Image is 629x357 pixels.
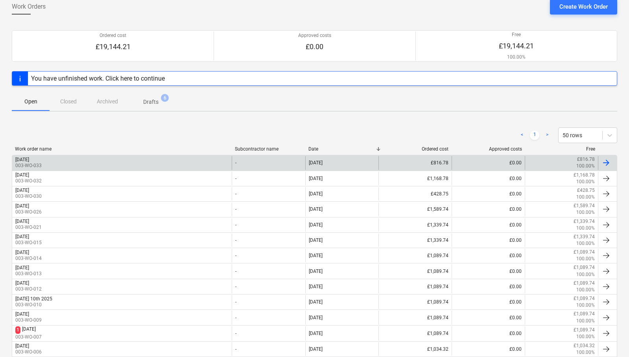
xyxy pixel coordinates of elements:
[308,146,375,152] div: Date
[378,326,452,340] div: £1,089.74
[21,98,40,106] p: Open
[452,280,525,293] div: £0.00
[559,2,608,12] div: Create Work Order
[378,187,452,201] div: £428.75
[298,32,331,39] p: Approved costs
[309,191,323,197] div: [DATE]
[15,255,42,262] p: 003-WO-014
[309,299,323,305] div: [DATE]
[574,218,595,225] p: £1,339.74
[15,193,42,200] p: 003-WO-030
[499,31,534,38] p: Free
[232,187,305,201] div: -
[232,156,305,169] div: -
[15,349,42,355] p: 003-WO-006
[22,326,36,334] div: [DATE]
[378,172,452,185] div: £1,168.78
[576,333,595,340] p: 100.00%
[574,172,595,178] p: £1,168.78
[15,286,42,293] p: 003-WO-012
[232,234,305,247] div: -
[382,146,448,152] div: Ordered cost
[576,163,595,169] p: 100.00%
[378,280,452,293] div: £1,089.74
[574,202,595,209] p: £1,589.74
[232,172,305,185] div: -
[455,146,522,152] div: Approved costs
[31,75,165,82] div: You have unfinished work. Click here to continue
[576,302,595,309] p: 100.00%
[452,202,525,216] div: £0.00
[96,42,131,52] p: £19,144.21
[576,225,595,232] p: 100.00%
[232,280,305,293] div: -
[452,311,525,324] div: £0.00
[576,194,595,201] p: 100.00%
[577,156,595,163] p: £816.78
[530,131,539,140] a: Page 1 is your current page
[232,264,305,278] div: -
[452,172,525,185] div: £0.00
[232,218,305,232] div: -
[576,318,595,324] p: 100.00%
[452,295,525,309] div: £0.00
[378,234,452,247] div: £1,339.74
[378,342,452,356] div: £1,034.32
[309,237,323,243] div: [DATE]
[15,250,29,255] div: [DATE]
[517,131,527,140] a: Previous page
[309,269,323,274] div: [DATE]
[576,240,595,247] p: 100.00%
[574,295,595,302] p: £1,089.74
[15,219,29,224] div: [DATE]
[15,157,29,162] div: [DATE]
[15,271,42,277] p: 003-WO-013
[298,42,331,52] p: £0.00
[452,187,525,201] div: £0.00
[452,234,525,247] div: £0.00
[309,160,323,166] div: [DATE]
[309,222,323,228] div: [DATE]
[378,202,452,216] div: £1,589.74
[452,326,525,340] div: £0.00
[378,156,452,169] div: £816.78
[15,296,52,302] div: [DATE] 10th 2025
[232,311,305,324] div: -
[15,311,29,317] div: [DATE]
[452,264,525,278] div: £0.00
[232,326,305,340] div: -
[309,315,323,320] div: [DATE]
[15,209,42,215] p: 003-WO-026
[574,249,595,256] p: £1,089.74
[576,349,595,356] p: 100.00%
[15,172,29,178] div: [DATE]
[309,331,323,336] div: [DATE]
[378,295,452,309] div: £1,089.74
[15,326,20,334] span: 1
[499,41,534,51] p: £19,144.21
[576,287,595,293] p: 100.00%
[576,178,595,185] p: 100.00%
[15,203,29,209] div: [DATE]
[15,280,29,286] div: [DATE]
[309,206,323,212] div: [DATE]
[143,98,159,106] p: Drafts
[15,334,42,340] p: 003-WO-007
[161,94,169,102] span: 6
[378,311,452,324] div: £1,089.74
[499,54,534,61] p: 100.00%
[15,302,52,308] p: 003-WO-010
[96,32,131,39] p: Ordered cost
[452,249,525,262] div: £0.00
[452,156,525,169] div: £0.00
[309,253,323,258] div: [DATE]
[15,343,29,349] div: [DATE]
[576,271,595,278] p: 100.00%
[574,234,595,240] p: £1,339.74
[15,178,42,184] p: 003-WO-032
[574,280,595,287] p: £1,089.74
[378,264,452,278] div: £1,089.74
[15,224,42,231] p: 003-WO-021
[309,346,323,352] div: [DATE]
[576,256,595,262] p: 100.00%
